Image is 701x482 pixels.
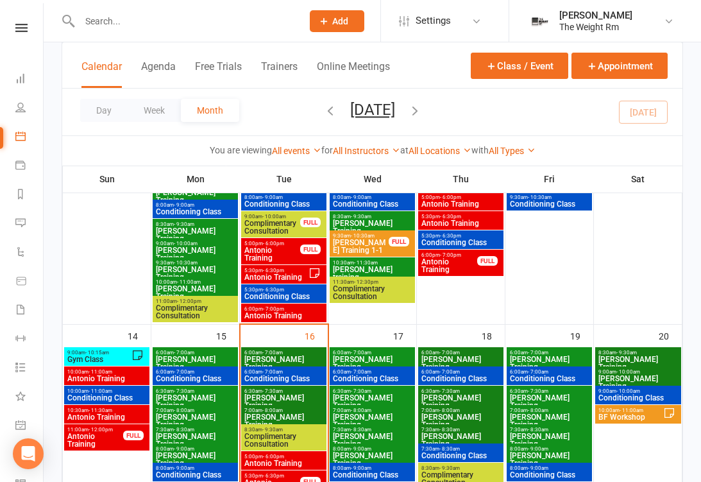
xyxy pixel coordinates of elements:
div: The Weight Rm [559,21,632,33]
span: 6:00am [155,350,235,356]
span: - 9:30am [174,221,194,227]
span: 6:00am [332,350,412,356]
th: Sun [63,166,151,193]
a: General attendance kiosk mode [15,412,44,441]
span: - 9:00am [174,465,194,471]
span: Antonio Training [67,413,147,421]
span: Conditioning Class [244,375,324,383]
span: - 6:30pm [440,233,461,239]
span: - 12:00pm [89,427,113,433]
span: [PERSON_NAME] Training [155,285,235,300]
span: Conditioning Class [332,200,412,208]
span: - 8:30am [439,427,460,433]
span: - 7:00am [174,369,194,375]
span: Conditioning Class [67,394,147,402]
span: [PERSON_NAME] Training [421,413,501,429]
span: 6:30am [332,388,412,394]
span: 6:00am [244,369,324,375]
a: Dashboard [15,65,44,94]
button: Day [80,99,128,122]
span: [PERSON_NAME] Training [155,189,235,204]
span: - 9:00am [351,446,371,452]
span: - 6:30pm [263,287,284,293]
span: [PERSON_NAME] Training [155,452,235,467]
div: FULL [300,218,321,227]
span: Antonio Training [421,200,501,208]
span: [PERSON_NAME] Training [509,394,589,409]
span: - 10:15am [85,350,109,356]
th: Sat [594,166,682,193]
th: Fri [505,166,594,193]
span: 6:30am [421,388,501,394]
span: 5:00pm [421,194,501,200]
span: Conditioning Class [509,200,589,208]
span: Conditioning Class [509,375,589,383]
span: [PERSON_NAME] Training [244,394,324,409]
span: - 9:00am [528,446,548,452]
span: 6:30am [155,388,235,394]
span: 10:00am [598,408,663,413]
span: - 9:30am [351,214,371,219]
span: [PERSON_NAME] Training [155,394,235,409]
span: [PERSON_NAME] Training [421,394,501,409]
span: 5:30pm [244,473,301,479]
strong: for [321,145,333,155]
span: 5:30pm [421,214,501,219]
span: 7:30am [421,446,501,452]
span: 7:00am [421,408,501,413]
span: [PERSON_NAME] Training 1-1 [332,239,389,254]
span: - 7:00am [174,350,194,356]
span: [PERSON_NAME] Training [598,375,679,390]
span: - 10:00am [174,241,198,246]
div: 18 [482,325,505,346]
a: All Locations [409,146,471,156]
button: Month [181,99,239,122]
span: - 9:30am [616,350,637,356]
span: Antonio Training [421,219,501,227]
span: - 9:30am [439,465,460,471]
button: Agenda [141,60,176,88]
span: - 11:00am [89,388,112,394]
span: 11:30am [332,279,412,285]
span: 10:30am [332,260,412,266]
span: [PERSON_NAME] Training [244,356,324,371]
span: 9:30am [155,260,235,266]
span: 9:00am [244,214,301,219]
span: 9:00am [598,388,679,394]
span: 8:30am [155,221,235,227]
span: - 7:30am [174,388,194,394]
span: Conditioning Class [509,471,589,479]
span: - 9:00am [262,194,283,200]
a: All Instructors [333,146,400,156]
span: 7:00am [509,408,589,413]
span: 8:30am [244,427,324,433]
span: [PERSON_NAME] Training [332,356,412,371]
span: Conditioning Class [244,293,324,300]
span: 8:30am [332,214,412,219]
span: [PERSON_NAME] Training [509,452,589,467]
span: Conditioning Class [155,375,235,383]
span: - 7:00am [528,350,548,356]
span: - 8:00am [351,408,371,413]
a: Product Sales [15,268,44,297]
span: 7:00am [332,408,412,413]
span: 7:30am [155,427,235,433]
span: Complimentary Consultation [244,433,324,448]
span: 9:30am [332,233,389,239]
span: 8:00am [332,446,412,452]
span: [PERSON_NAME] training [332,266,412,281]
span: - 8:00am [174,408,194,413]
span: 6:00am [332,369,412,375]
span: [PERSON_NAME] Training [155,246,235,262]
span: 6:00am [421,350,501,356]
div: 17 [393,325,416,346]
span: - 6:00pm [263,454,284,460]
span: [PERSON_NAME] Training [155,227,235,243]
span: Complimentary Consultation [155,304,235,320]
span: Gym Class [67,356,131,363]
span: Conditioning Class [155,208,235,216]
span: - 8:00am [439,408,460,413]
span: 6:00pm [244,306,324,312]
span: 5:30pm [244,268,308,273]
a: Payments [15,152,44,181]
